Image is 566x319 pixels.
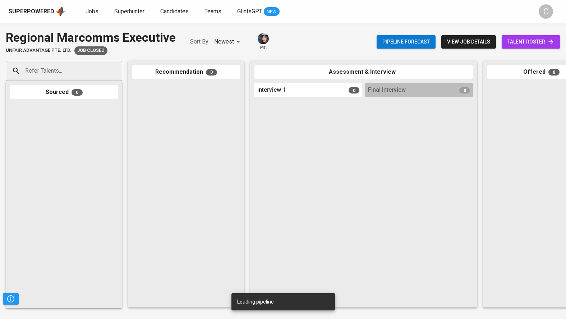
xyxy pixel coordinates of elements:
[74,47,107,54] span: Job Closed
[72,89,83,96] span: 0
[237,295,274,308] div: Loading pipeline
[6,29,176,46] div: Regional Marcomms Executive
[86,7,100,16] a: Jobs
[258,33,269,44] img: diazagista@glints.com
[459,87,470,94] span: 0
[118,70,120,72] button: Open
[160,8,189,15] span: Candidates
[257,86,286,94] span: Interview 1
[206,69,217,76] span: 0
[3,293,19,305] button: Pipeline Triggers
[9,8,54,16] div: Superpowered
[237,8,262,15] span: GlintsGPT
[214,37,234,46] p: Newest
[237,7,280,16] a: GlintsGPT NEW
[254,65,473,79] div: Assessment & Interview
[264,8,280,15] span: NEW
[56,6,65,17] img: app logo
[86,8,98,15] span: Jobs
[539,4,553,19] div: C
[74,46,107,55] div: Client decided to hold the position for >14 days
[214,35,243,49] div: Newest
[9,6,65,17] a: Superpoweredapp logo
[160,7,190,16] a: Candidates
[368,86,406,94] span: Final Interview
[502,35,560,49] a: talent roster
[447,37,490,46] span: view job details
[204,7,223,16] a: Teams
[114,7,146,16] a: Superhunter
[6,47,72,54] span: Unfair Advantage Pte. Ltd.
[377,35,436,49] button: Pipeline forecast
[132,65,240,79] div: Recommendation
[114,8,144,15] span: Superhunter
[257,32,270,51] div: pic
[507,37,555,46] span: talent roster
[441,35,496,49] button: view job details
[548,69,560,76] span: 0
[10,85,118,99] div: Sourced
[382,37,430,46] span: Pipeline forecast
[204,8,221,15] span: Teams
[349,87,359,94] span: 0
[190,37,208,46] p: Sort By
